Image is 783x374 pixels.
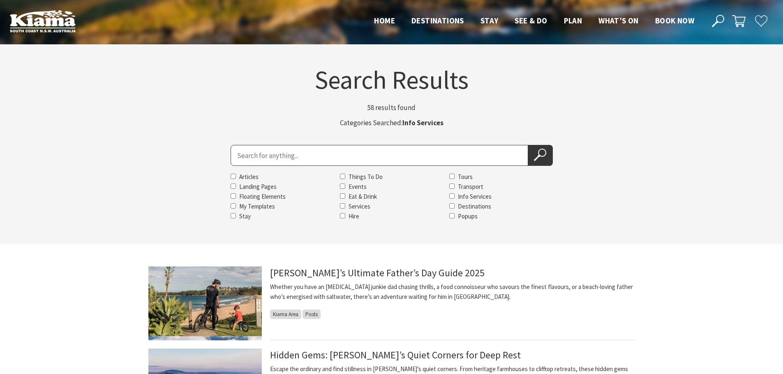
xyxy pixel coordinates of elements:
[270,266,485,279] a: [PERSON_NAME]’s Ultimate Father’s Day Guide 2025
[239,212,251,220] label: Stay
[239,173,259,181] label: Articles
[349,183,367,190] label: Events
[349,202,370,210] label: Services
[564,16,582,25] span: Plan
[270,349,521,361] a: Hidden Gems: [PERSON_NAME]’s Quiet Corners for Deep Rest
[655,16,694,25] span: Book now
[374,16,395,25] span: Home
[270,282,635,302] p: Whether you have an [MEDICAL_DATA] junkie dad chasing thrills, a food connoisseur who savours the...
[10,10,76,32] img: Kiama Logo
[239,193,286,200] label: Floating Elements
[349,193,377,200] label: Eat & Drink
[458,193,492,200] label: Info Services
[349,173,383,181] label: Things To Do
[303,310,321,319] span: Posts
[148,67,635,92] h1: Search Results
[480,16,499,25] span: Stay
[458,202,491,210] label: Destinations
[598,16,639,25] span: What’s On
[458,183,483,190] label: Transport
[411,16,464,25] span: Destinations
[458,212,478,220] label: Popups
[289,102,494,113] p: 58 results found
[515,16,547,25] span: See & Do
[270,310,301,319] span: Kiama Area
[366,14,702,28] nav: Main Menu
[402,118,443,127] strong: Info Services
[349,212,359,220] label: Hire
[458,173,473,181] label: Tours
[239,183,277,190] label: Landing Pages
[231,145,528,166] input: Search for:
[289,117,494,128] p: Categories Searched:
[239,202,275,210] label: My Templates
